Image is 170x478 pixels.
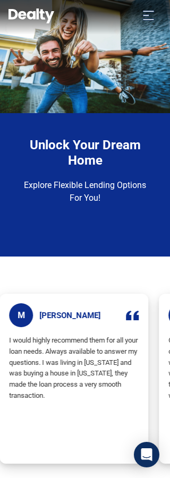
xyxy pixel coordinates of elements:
span: M [9,303,33,327]
iframe: BigID CMP Widget [5,449,35,478]
p: Explore Flexible Lending Options For You! [20,179,150,204]
p: I would highly recommend them for all your loan needs. Always available to answer my questions. I... [9,335,139,454]
h4: Unlock Your Dream Home [20,138,150,168]
img: Dealty - Buy, Sell & Rent Homes [8,8,54,23]
button: Toggle navigation [135,6,161,23]
div: Open Intercom Messenger [134,442,159,467]
h5: [PERSON_NAME] [39,311,100,320]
